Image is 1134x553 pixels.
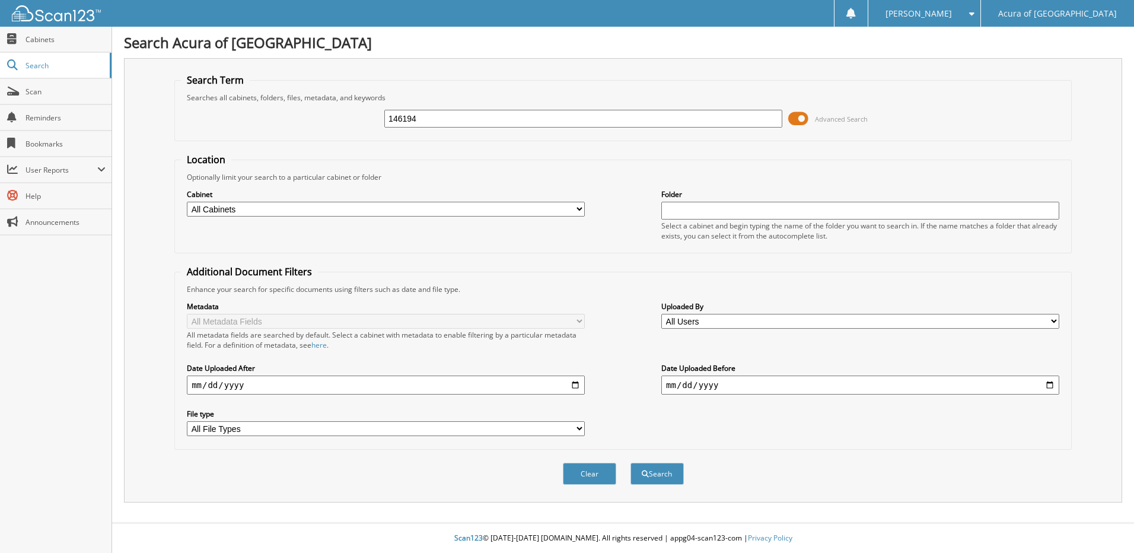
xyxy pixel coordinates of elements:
[885,10,952,17] span: [PERSON_NAME]
[661,189,1059,199] label: Folder
[998,10,1117,17] span: Acura of [GEOGRAPHIC_DATA]
[661,221,1059,241] div: Select a cabinet and begin typing the name of the folder you want to search in. If the name match...
[563,463,616,485] button: Clear
[112,524,1134,553] div: © [DATE]-[DATE] [DOMAIN_NAME]. All rights reserved | appg04-scan123-com |
[26,217,106,227] span: Announcements
[748,533,792,543] a: Privacy Policy
[181,93,1065,103] div: Searches all cabinets, folders, files, metadata, and keywords
[187,376,585,395] input: start
[1075,496,1134,553] iframe: Chat Widget
[181,172,1065,182] div: Optionally limit your search to a particular cabinet or folder
[181,284,1065,294] div: Enhance your search for specific documents using filters such as date and file type.
[26,113,106,123] span: Reminders
[26,191,106,201] span: Help
[187,363,585,373] label: Date Uploaded After
[187,330,585,350] div: All metadata fields are searched by default. Select a cabinet with metadata to enable filtering b...
[181,265,318,278] legend: Additional Document Filters
[26,139,106,149] span: Bookmarks
[454,533,483,543] span: Scan123
[187,301,585,312] label: Metadata
[815,115,868,123] span: Advanced Search
[181,153,231,166] legend: Location
[661,301,1059,312] label: Uploaded By
[311,340,327,350] a: here
[187,189,585,199] label: Cabinet
[26,87,106,97] span: Scan
[26,165,97,175] span: User Reports
[124,33,1122,52] h1: Search Acura of [GEOGRAPHIC_DATA]
[661,376,1059,395] input: end
[12,5,101,21] img: scan123-logo-white.svg
[630,463,684,485] button: Search
[661,363,1059,373] label: Date Uploaded Before
[26,34,106,45] span: Cabinets
[187,409,585,419] label: File type
[181,74,250,87] legend: Search Term
[26,61,104,71] span: Search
